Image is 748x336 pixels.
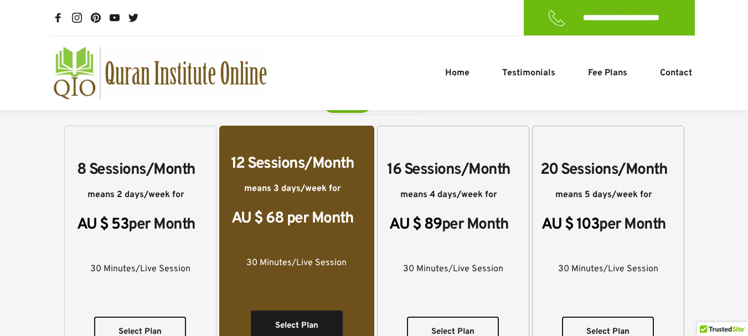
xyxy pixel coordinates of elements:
span: Fee Plans [588,66,627,80]
span: 30 Minutes/Live Session [90,263,190,275]
span: Testimonials [502,66,555,80]
span: per Month [442,215,509,235]
span: 30 Minutes/Live Session [246,257,347,268]
span: per Month [287,209,354,229]
span: Contact [660,66,692,80]
span: Select Plan [275,319,318,333]
span: Home [445,66,470,80]
span: 30 Minutes/Live Session [403,263,503,275]
strong: 20 Sessions/Month [540,160,668,180]
h3: AU $ 103 [533,214,675,236]
a: Fee Plans [585,66,630,80]
a: Home [442,66,472,80]
h3: AU $ 89 [378,214,520,236]
span: 30 Minutes/Live Session [558,263,658,275]
strong: means 3 days/week for [244,183,341,194]
strong: means 4 days/week for [400,189,497,200]
strong: means 2 days/week for [87,189,184,200]
h3: AU $ 53 [65,214,208,236]
strong: 12 Sessions/Month [231,154,354,174]
a: Contact [657,66,695,80]
strong: 16 Sessions/Month [387,160,510,180]
a: Testimonials [499,66,558,80]
span: per Month [599,215,666,235]
span: per Month [128,215,195,235]
span: AU $ 68 [231,209,284,229]
span: 8 Sessions/Month [77,160,195,180]
strong: means 5 days/week for [555,189,652,200]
